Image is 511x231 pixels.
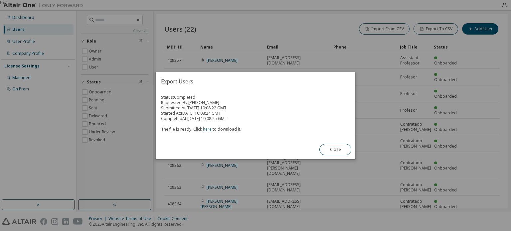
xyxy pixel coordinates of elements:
a: here [203,126,212,132]
button: Close [319,144,351,155]
div: Status: Completed Requested By: [PERSON_NAME] Started At: [DATE] 10:08:24 GMT Completed At: [DATE... [161,95,350,132]
div: Submitted At: [DATE] 10:08:22 GMT [161,105,350,111]
div: The file is ready. Click to download it. [161,121,350,132]
h2: Export Users [156,72,355,91]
